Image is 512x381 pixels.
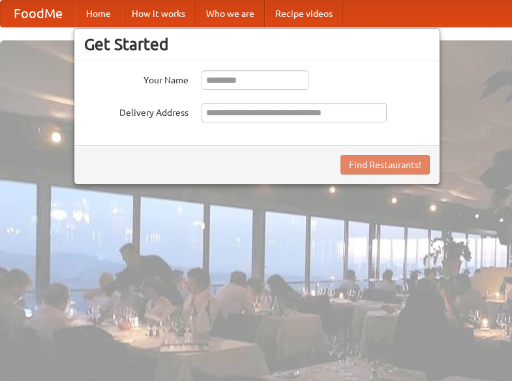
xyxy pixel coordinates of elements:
[84,35,430,54] h3: Get Started
[84,70,188,87] label: Your Name
[84,103,188,119] label: Delivery Address
[340,155,430,175] button: Find Restaurants!
[76,1,121,27] a: Home
[265,1,343,27] a: Recipe videos
[196,1,265,27] a: Who we are
[1,1,76,27] a: FoodMe
[121,1,196,27] a: How it works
